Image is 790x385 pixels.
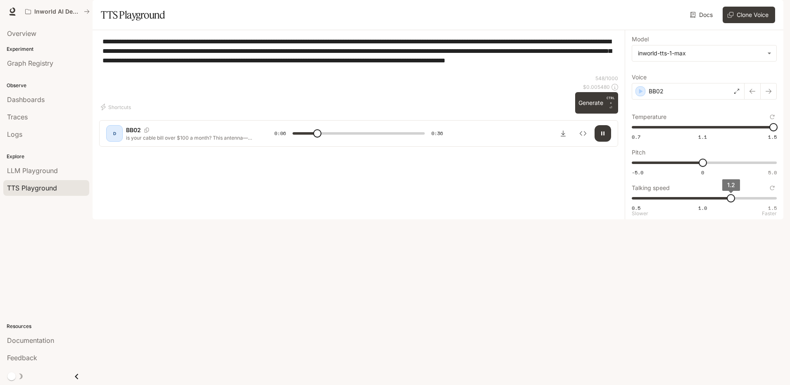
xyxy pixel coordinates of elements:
[762,211,777,216] p: Faster
[595,75,618,82] p: 548 / 1000
[632,74,647,80] p: Voice
[768,204,777,212] span: 1.5
[768,133,777,140] span: 1.5
[126,126,141,134] p: BB02
[126,134,255,141] p: is your cable bill over $100 a month? This antenna—under 14 bucks—total game-changer, trust me. I...
[632,211,648,216] p: Slower
[274,129,286,138] span: 0:06
[583,83,610,90] p: $ 0.005480
[632,150,645,155] p: Pitch
[768,183,777,192] button: Reset to default
[575,92,618,114] button: GenerateCTRL +⏎
[727,181,735,188] span: 1.2
[698,204,707,212] span: 1.0
[632,36,649,42] p: Model
[431,129,443,138] span: 0:36
[701,169,704,176] span: 0
[768,112,777,121] button: Reset to default
[632,169,643,176] span: -5.0
[632,185,670,191] p: Talking speed
[632,133,640,140] span: 0.7
[607,95,615,110] p: ⏎
[607,95,615,105] p: CTRL +
[34,8,81,15] p: Inworld AI Demos
[632,204,640,212] span: 0.5
[101,7,165,23] h1: TTS Playground
[575,125,591,142] button: Inspect
[649,87,664,95] p: BB02
[723,7,775,23] button: Clone Voice
[632,45,776,61] div: inworld-tts-1-max
[632,114,666,120] p: Temperature
[21,3,93,20] button: All workspaces
[108,127,121,140] div: D
[688,7,716,23] a: Docs
[99,100,134,114] button: Shortcuts
[698,133,707,140] span: 1.1
[141,128,152,133] button: Copy Voice ID
[768,169,777,176] span: 5.0
[638,49,763,57] div: inworld-tts-1-max
[555,125,571,142] button: Download audio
